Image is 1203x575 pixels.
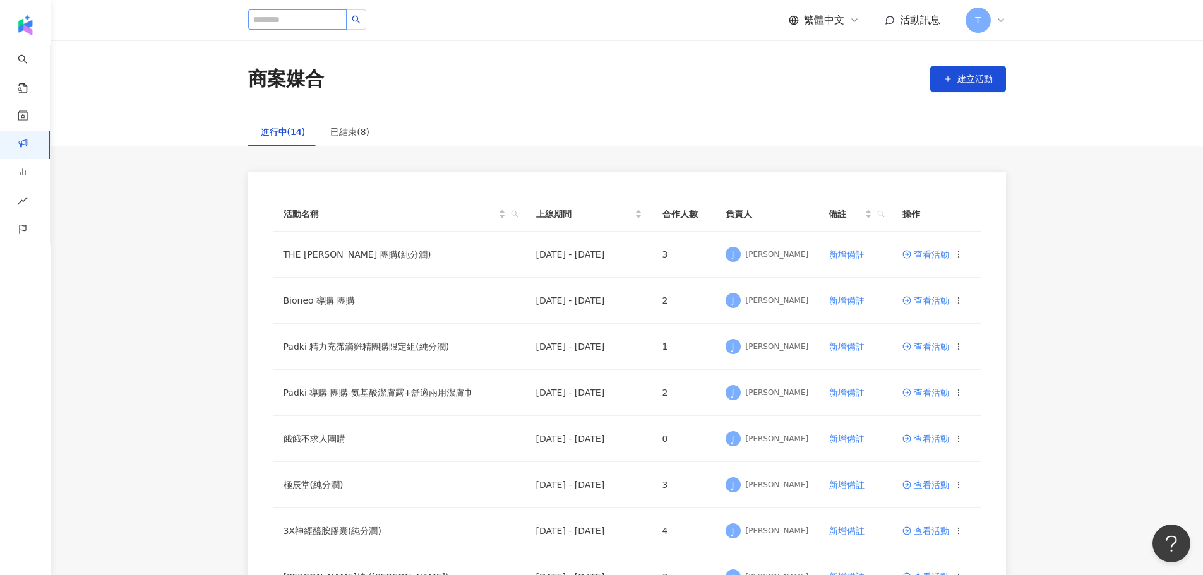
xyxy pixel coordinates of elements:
td: Bioneo 導購 團購 [273,278,526,324]
td: [DATE] - [DATE] [526,462,652,508]
td: 2 [652,370,715,416]
button: 新增備註 [829,380,865,405]
span: J [731,432,734,446]
td: 4 [652,508,715,554]
a: 查看活動 [902,342,949,351]
div: 進行中(14) [261,125,306,139]
iframe: Help Scout Beacon - Open [1152,525,1190,562]
span: 新增備註 [829,249,865,259]
span: 活動訊息 [900,14,940,26]
td: 3 [652,232,715,278]
span: search [511,210,518,218]
span: 新增備註 [829,526,865,536]
td: 3 [652,462,715,508]
span: 新增備註 [829,341,865,352]
div: [PERSON_NAME] [746,480,809,490]
th: 活動名稱 [273,197,526,232]
th: 備註 [818,197,892,232]
a: 查看活動 [902,250,949,259]
button: 新增備註 [829,288,865,313]
td: 0 [652,416,715,462]
button: 新增備註 [829,334,865,359]
td: [DATE] - [DATE] [526,232,652,278]
div: [PERSON_NAME] [746,249,809,260]
td: [DATE] - [DATE] [526,324,652,370]
button: 新增備註 [829,518,865,543]
a: search [18,45,43,95]
span: J [731,247,734,261]
a: 查看活動 [902,296,949,305]
div: [PERSON_NAME] [746,295,809,306]
span: 繁體中文 [804,13,844,27]
span: search [352,15,361,24]
button: 新增備註 [829,426,865,451]
a: 查看活動 [902,480,949,489]
td: 1 [652,324,715,370]
th: 負責人 [715,197,819,232]
td: [DATE] - [DATE] [526,416,652,462]
img: logo icon [15,15,35,35]
span: T [975,13,981,27]
td: 極辰堂(純分潤) [273,462,526,508]
div: [PERSON_NAME] [746,341,809,352]
span: J [731,340,734,353]
span: search [877,210,885,218]
th: 合作人數 [652,197,715,232]
span: 活動名稱 [284,207,496,221]
span: 備註 [829,207,861,221]
div: [PERSON_NAME] [746,434,809,444]
th: 操作 [892,197,981,232]
td: 3X神經醯胺膠囊(純分潤) [273,508,526,554]
td: Padki 精力充霈滴雞精團購限定組(純分潤) [273,324,526,370]
td: Padki 導購 團購-氨基酸潔膚露+舒適兩用潔膚巾 [273,370,526,416]
button: 新增備註 [829,472,865,497]
div: 商案媒合 [248,66,324,92]
td: 2 [652,278,715,324]
span: 新增備註 [829,295,865,305]
span: J [731,293,734,307]
div: [PERSON_NAME] [746,526,809,536]
a: 查看活動 [902,434,949,443]
span: J [731,524,734,538]
td: [DATE] - [DATE] [526,508,652,554]
span: 上線期間 [536,207,632,221]
span: 新增備註 [829,434,865,444]
span: rise [18,188,28,216]
span: 新增備註 [829,388,865,398]
div: [PERSON_NAME] [746,388,809,398]
button: 建立活動 [930,66,1006,92]
a: 查看活動 [902,526,949,535]
span: 建立活動 [957,74,993,84]
span: 新增備註 [829,480,865,490]
span: search [508,205,521,223]
button: 新增備註 [829,242,865,267]
a: 查看活動 [902,388,949,397]
span: J [731,478,734,492]
td: 餓餓不求人團購 [273,416,526,462]
div: 已結束(8) [330,125,369,139]
span: search [875,205,887,223]
td: [DATE] - [DATE] [526,370,652,416]
td: THE [PERSON_NAME] 團購(純分潤) [273,232,526,278]
td: [DATE] - [DATE] [526,278,652,324]
th: 上線期間 [526,197,652,232]
span: J [731,386,734,400]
